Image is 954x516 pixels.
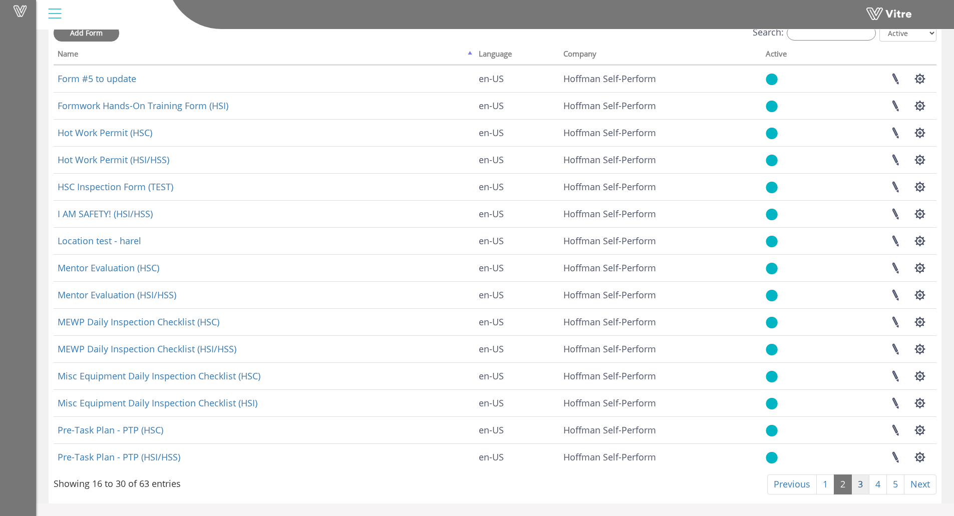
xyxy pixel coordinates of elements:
a: Formwork Hands-On Training Form (HSI) [58,100,228,112]
th: Language [475,46,559,65]
img: yes [766,343,778,356]
div: Showing 16 to 30 of 63 entries [54,473,181,490]
td: en-US [475,200,559,227]
th: Name: activate to sort column descending [54,46,475,65]
span: 210 [563,316,656,328]
a: Pre-Task Plan - PTP (HSC) [58,424,163,436]
span: 210 [563,397,656,409]
td: en-US [475,335,559,362]
a: 2 [834,474,852,494]
a: 5 [886,474,904,494]
a: Previous [767,474,817,494]
img: yes [766,370,778,383]
img: yes [766,154,778,167]
span: 210 [563,181,656,193]
a: HSC Inspection Form (TEST) [58,181,173,193]
th: Active [762,46,820,65]
span: 210 [563,262,656,274]
a: Add Form [54,25,119,42]
span: 210 [563,343,656,355]
img: yes [766,181,778,194]
td: en-US [475,92,559,119]
span: 210 [563,289,656,301]
img: yes [766,289,778,302]
span: 210 [563,154,656,166]
td: en-US [475,173,559,200]
a: I AM SAFETY! (HSI/HSS) [58,208,153,220]
td: en-US [475,146,559,173]
img: yes [766,451,778,464]
img: yes [766,208,778,221]
img: yes [766,100,778,113]
img: yes [766,127,778,140]
span: 210 [563,73,656,85]
a: Mentor Evaluation (HSI/HSS) [58,289,176,301]
th: Company [559,46,762,65]
img: yes [766,316,778,329]
td: en-US [475,119,559,146]
a: Form #5 to update [58,73,136,85]
a: Mentor Evaluation (HSC) [58,262,159,274]
span: 210 [563,100,656,112]
a: Misc Equipment Daily Inspection Checklist (HSC) [58,370,260,382]
span: 210 [563,235,656,247]
a: 4 [869,474,887,494]
span: Add Form [70,28,103,38]
td: en-US [475,389,559,416]
a: 3 [851,474,869,494]
img: yes [766,424,778,437]
a: Hot Work Permit (HSI/HSS) [58,154,169,166]
span: 210 [563,370,656,382]
td: en-US [475,416,559,443]
a: Next [904,474,936,494]
a: MEWP Daily Inspection Checklist (HSI/HSS) [58,343,236,355]
a: Misc Equipment Daily Inspection Checklist (HSI) [58,397,257,409]
span: 210 [563,424,656,436]
td: en-US [475,281,559,308]
a: Location test - harel [58,235,141,247]
td: en-US [475,254,559,281]
input: Search: [787,26,876,41]
span: 210 [563,208,656,220]
img: yes [766,235,778,248]
span: 210 [563,127,656,139]
td: en-US [475,443,559,470]
a: Pre-Task Plan - PTP (HSI/HSS) [58,451,180,463]
td: en-US [475,227,559,254]
td: en-US [475,362,559,389]
td: en-US [475,308,559,335]
a: 1 [816,474,834,494]
span: 210 [563,451,656,463]
img: yes [766,73,778,86]
label: Search: [753,26,876,41]
img: yes [766,397,778,410]
td: en-US [475,65,559,92]
a: MEWP Daily Inspection Checklist (HSC) [58,316,219,328]
a: Hot Work Permit (HSC) [58,127,152,139]
img: yes [766,262,778,275]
